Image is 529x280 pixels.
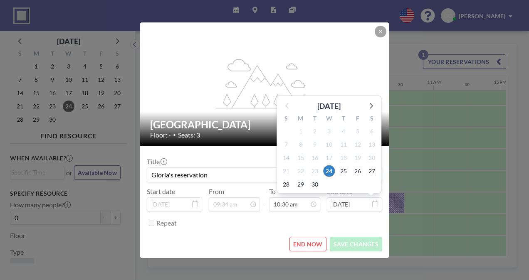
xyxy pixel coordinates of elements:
span: - [263,190,266,209]
input: (No title) [147,168,382,182]
span: Floor: - [150,131,171,139]
label: Repeat [156,219,177,227]
label: Title [147,157,166,166]
span: Seats: 3 [178,131,200,139]
label: To [269,187,276,196]
g: flex-grow: 1.2; [216,58,314,108]
label: Start date [147,187,175,196]
label: From [209,187,224,196]
h2: [GEOGRAPHIC_DATA] [150,118,380,131]
button: END NOW [289,237,326,251]
span: • [173,132,176,138]
button: SAVE CHANGES [330,237,382,251]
